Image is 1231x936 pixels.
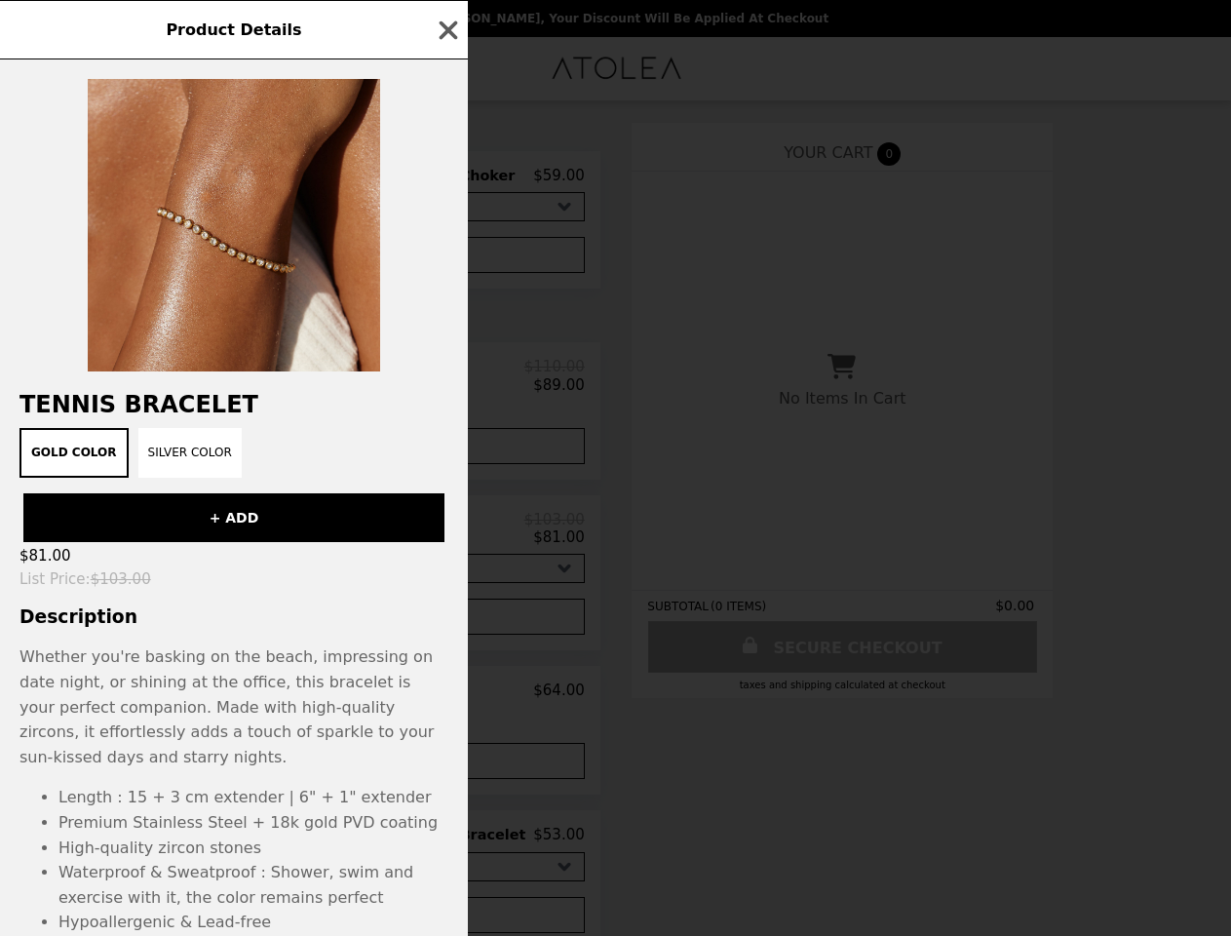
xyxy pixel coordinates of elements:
[166,20,301,39] span: Product Details
[58,836,448,861] li: High-quality zircon stones
[88,79,380,371] img: Gold Color
[138,428,242,478] button: Silver Color
[23,493,444,542] button: + ADD
[19,428,129,478] button: Gold Color
[19,647,434,765] span: Whether you're basking on the beach, impressing on date night, or shining at the office, this bra...
[91,570,151,588] span: $103.00
[58,810,448,836] li: Premium Stainless Steel + 18k gold PVD coating
[58,860,448,910] li: Waterproof & Sweatproof : Shower, swim and exercise with it, the color remains perfect
[58,910,448,935] li: Hypoallergenic & Lead-free
[58,785,448,810] li: Length : 15 + 3 cm extender | 6" + 1" extender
